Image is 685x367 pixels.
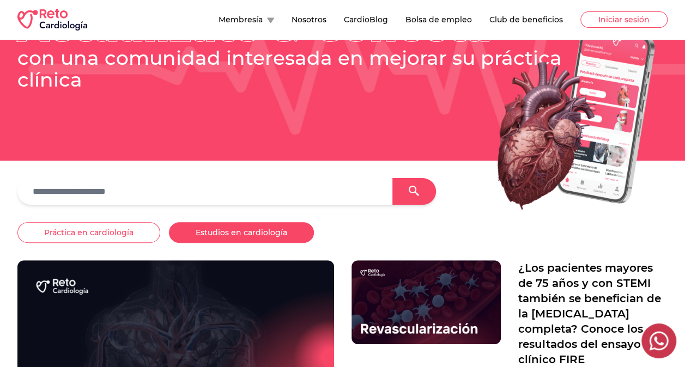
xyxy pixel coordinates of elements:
img: Heart [453,16,668,221]
img: ¿Los pacientes mayores de 75 años y con STEMI también se benefician de la revascularización compl... [351,260,501,344]
button: Bolsa de empleo [405,14,472,25]
img: RETO Cardio Logo [17,9,87,30]
a: ¿Los pacientes mayores de 75 años y con STEMI también se benefician de la [MEDICAL_DATA] completa... [518,260,668,367]
button: Práctica en cardiología [17,222,160,243]
button: Club de beneficios [489,14,563,25]
button: Nosotros [292,14,326,25]
button: Iniciar sesión [580,11,668,28]
button: Membresía [219,14,274,25]
button: Estudios en cardiología [169,222,314,243]
button: CardioBlog [344,14,388,25]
